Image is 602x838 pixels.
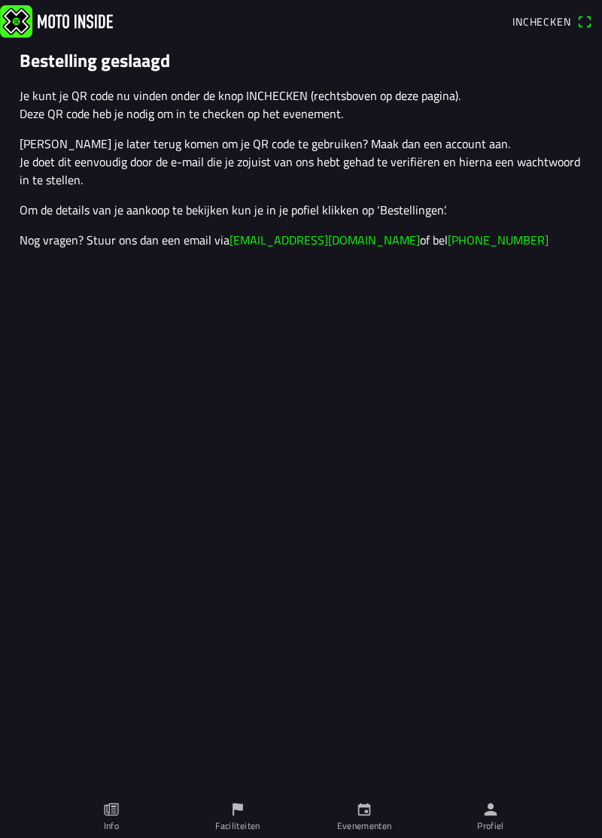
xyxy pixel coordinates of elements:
[230,801,246,818] ion-icon: flag
[20,231,582,249] p: Nog vragen? Stuur ons dan een email via of bel
[104,819,119,833] ion-label: Info
[356,801,372,818] ion-icon: calendar
[103,801,120,818] ion-icon: paper
[512,14,571,29] span: Inchecken
[20,87,582,123] p: Je kunt je QR code nu vinden onder de knop INCHECKEN (rechtsboven op deze pagina). Deze QR code h...
[20,50,582,71] h1: Bestelling geslaagd
[477,819,504,833] ion-label: Profiel
[230,231,420,249] a: [EMAIL_ADDRESS][DOMAIN_NAME]
[20,201,582,219] p: Om de details van je aankoop te bekijken kun je in je pofiel klikken op ‘Bestellingen’.
[482,801,499,818] ion-icon: person
[337,819,392,833] ion-label: Evenementen
[448,231,549,249] a: [PHONE_NUMBER]
[505,8,599,34] a: Incheckenqr scanner
[20,135,582,189] p: [PERSON_NAME] je later terug komen om je QR code te gebruiken? Maak dan een account aan. Je doet ...
[215,819,260,833] ion-label: Faciliteiten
